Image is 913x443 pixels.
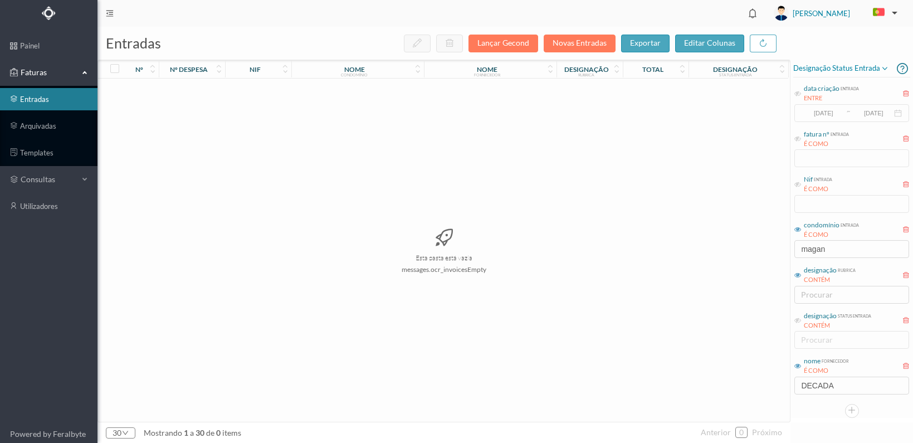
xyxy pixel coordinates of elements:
[206,428,214,437] span: de
[774,6,789,21] img: user_titan3.af2715ee.jpg
[544,35,616,52] button: Novas Entradas
[804,174,813,184] div: Nif
[837,311,871,319] div: status entrada
[214,428,222,437] span: 0
[18,67,79,78] span: Faturas
[701,427,731,437] span: anterior
[804,321,871,330] div: CONTÉM
[839,84,859,92] div: entrada
[804,139,849,149] div: É COMO
[144,428,182,437] span: mostrando
[804,129,829,139] div: fatura nº
[344,65,365,74] div: nome
[416,254,472,262] h4: Esta pasta está vazia
[804,275,856,285] div: CONTÉM
[468,35,538,52] button: Lançar Gecond
[564,65,609,74] div: designação
[402,265,486,274] div: messages.ocr_invoicesEmpty
[341,72,368,77] div: condomínio
[121,430,129,436] i: icon: down
[701,423,731,441] li: Página Anterior
[804,230,859,240] div: É COMO
[829,129,849,138] div: entrada
[897,60,908,77] i: icon: question-circle-o
[106,35,161,51] span: entradas
[719,72,752,77] div: status entrada
[642,65,663,74] div: total
[752,423,782,441] li: Página Seguinte
[135,65,143,74] div: nº
[821,356,849,364] div: fornecedor
[182,428,190,437] span: 1
[194,428,206,437] span: 30
[804,356,821,366] div: nome
[752,427,782,437] span: próximo
[106,9,114,17] i: icon: menu-fold
[864,4,902,22] button: PT
[630,38,661,47] span: exportar
[804,84,839,94] div: data criação
[801,289,897,300] div: procurar
[735,427,748,438] li: 0
[477,65,497,74] div: nome
[813,174,832,183] div: entrada
[190,428,194,437] span: a
[804,265,837,275] div: designação
[42,6,56,20] img: Logo
[804,366,849,376] div: É COMO
[21,174,76,185] span: consultas
[837,265,856,274] div: rubrica
[250,65,261,74] div: nif
[804,94,859,103] div: ENTRE
[745,6,760,21] i: icon: bell
[675,35,744,52] button: editar colunas
[736,424,747,441] a: 0
[713,65,758,74] div: designação
[804,311,837,321] div: designação
[804,184,832,194] div: É COMO
[621,35,670,52] button: exportar
[839,220,859,228] div: entrada
[793,62,889,75] span: Designação status entrada
[113,425,121,441] div: 30
[804,220,839,230] div: condomínio
[578,72,594,77] div: rubrica
[474,72,500,77] div: fornecedor
[170,65,208,74] div: nº despesa
[222,428,241,437] span: items
[544,38,621,47] span: Novas Entradas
